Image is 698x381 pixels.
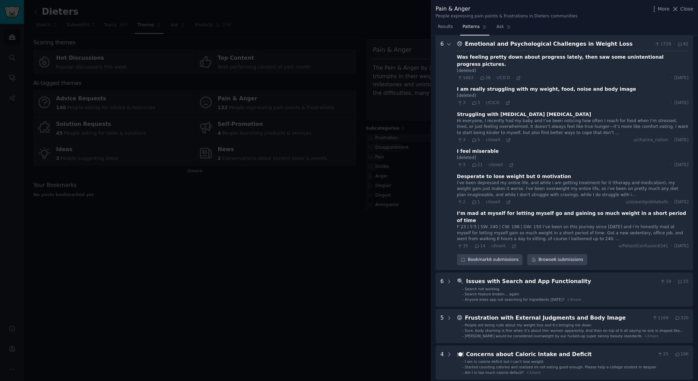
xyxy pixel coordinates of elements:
span: · [671,199,672,205]
span: · [508,244,509,249]
span: · [671,315,672,321]
div: I am really struggling with my weight, food, noise and body image [457,86,636,93]
span: + 3 more [567,297,581,302]
span: 🍽️ [457,351,464,357]
span: 82 [677,41,688,47]
div: - [462,328,464,333]
span: u/chaima_notion [634,137,668,143]
span: [DATE] [674,199,688,205]
span: Close [680,5,693,13]
div: I’m mad at myself for letting myself go and gaining so much weight in a short period of time [457,210,688,224]
button: Bookmark6 submissions [457,254,523,266]
span: 35 [457,243,468,249]
span: · [488,244,489,249]
div: Pain & Anger [436,5,578,13]
span: 1 [471,199,480,205]
span: u/PatientConfusion6341 [618,243,668,249]
div: [deleted] [457,93,688,99]
div: - [462,334,464,338]
span: Anyone elses app not searching for ingredients [DATE]? [465,297,564,302]
span: 3 [457,162,466,168]
div: - [462,370,464,375]
div: 5 [440,314,444,338]
div: - [462,323,464,327]
span: [DATE] [674,243,688,249]
div: - [462,297,464,302]
span: · [671,243,672,249]
span: I am in calorie deficit but I can’t lose weight [465,360,544,364]
span: 21 [471,162,483,168]
span: + 1 more [526,370,541,375]
span: r/loseit [491,244,505,248]
span: 19 [660,279,671,285]
span: · [671,162,672,168]
span: Search feature broken… again [465,292,519,296]
div: I feel miserable [457,148,499,155]
a: Browse6 submissions [527,254,587,266]
span: 2 [457,199,466,205]
span: · [468,200,469,205]
button: More [651,5,670,13]
span: · [671,100,672,106]
span: · [513,76,514,80]
span: · [671,351,672,357]
div: 6 [440,40,444,265]
a: Patterns [460,21,489,35]
span: · [482,101,483,105]
span: · [671,137,672,143]
span: · [502,101,503,105]
span: · [482,138,483,143]
div: - [462,365,464,369]
div: I've been depressed my entire life, and while I am getting treatment for it (therapy and medicati... [457,180,688,198]
div: Frustration with External Judgments and Body Image [465,314,650,322]
span: 38 [480,75,491,81]
div: 4 [440,350,444,375]
a: Results [436,21,455,35]
span: 🔍 [457,278,464,284]
span: · [468,101,469,105]
span: · [673,279,675,285]
span: More [658,5,670,13]
div: - [462,359,464,364]
span: 320 [674,315,688,321]
span: · [503,138,504,143]
span: · [468,163,469,167]
span: Started counting calories and realized im not eating good enough. Please help a college student i... [465,365,656,369]
span: Am I in too much calorie defecit? [465,370,524,375]
span: · [471,244,472,249]
span: r/CICO [497,75,510,80]
div: Desperate to lose weight but 0 motivation [457,173,571,180]
div: Issues with Search and App Functionality [466,277,657,286]
span: Results [438,24,453,30]
span: 14 [474,243,485,249]
span: u/oswaldgobbleballs [626,199,668,205]
span: 5 [471,137,480,143]
div: Emotional and Psychological Challenges in Weight Loss [465,40,652,48]
span: r/loseit [486,137,500,142]
div: Was feeling pretty down about progress lately, then saw some unintentional progress pictures. [457,54,688,68]
span: · [505,163,506,167]
span: · [476,76,477,80]
span: 3 [457,100,466,106]
span: + 2 more [644,334,659,338]
span: Search not working [465,287,500,291]
div: - [462,292,464,296]
span: 1683 [457,75,474,81]
div: Concerns about Caloric Intake and Deficit [466,350,655,359]
span: r/CICO [486,100,500,105]
span: 3 [471,100,480,106]
div: Hi everyone, I recently had my baby and I’ve been noticing how often I reach for food when I’m st... [457,118,688,136]
span: [DATE] [674,75,688,81]
div: 6 [440,277,444,302]
div: [deleted] [457,155,688,161]
div: People expressing pain points & frustrations in Dieters communities [436,13,578,19]
span: Patterns [462,24,480,30]
span: 😡 [457,314,462,321]
div: Bookmark 6 submissions [457,254,523,266]
button: Close [672,5,693,13]
div: F 23 | 5’5 | SW: 240 | CW: 198 | GW: 150 I’ve been on this journey since [DATE] and i’m honestly ... [457,224,688,242]
span: · [482,200,483,205]
span: 25 [657,351,668,357]
span: 25 [677,279,688,285]
span: · [493,76,494,80]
